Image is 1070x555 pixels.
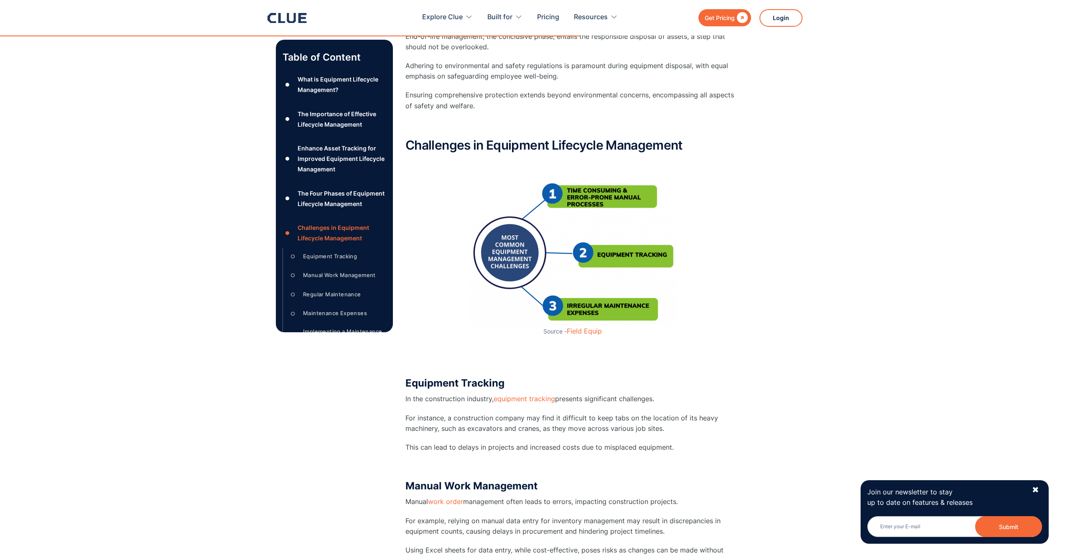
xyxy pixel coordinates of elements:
[422,4,473,31] div: Explore Clue
[288,307,386,320] a: ○Maintenance Expenses
[405,90,740,111] p: Ensuring comprehensive protection extends beyond environmental concerns, encompassing all aspects...
[574,4,608,31] div: Resources
[283,192,293,205] div: ●
[288,250,386,262] a: ○Equipment Tracking
[405,496,740,507] p: Manual management often leads to errors, impacting construction projects.
[405,328,740,335] figcaption: Source -
[759,9,802,27] a: Login
[283,74,386,95] a: ●What is Equipment Lifecycle Management?
[698,9,751,26] a: Get Pricing
[574,4,618,31] div: Resources
[283,222,386,243] a: ●Challenges in Equipment Lifecycle Management
[288,288,386,301] a: ○Regular Maintenance
[405,377,740,390] h3: Equipment Tracking
[298,222,386,243] div: Challenges in Equipment Lifecycle Management
[537,4,559,31] a: Pricing
[303,326,386,347] div: Implementing a Maintenance Strategy
[975,516,1042,537] button: Submit
[405,516,740,537] p: For example, relying on manual data entry for inventory management may result in discrepancies in...
[283,79,293,91] div: ●
[298,188,386,209] div: The Four Phases of Equipment Lifecycle Management
[468,179,677,326] img: Infographics showing most common equipment management challenges
[405,339,740,350] p: ‍
[494,395,555,403] a: equipment tracking
[705,13,735,23] div: Get Pricing
[303,270,376,280] div: Manual Work Management
[303,308,367,318] div: Maintenance Expenses
[283,188,386,209] a: ●The Four Phases of Equipment Lifecycle Management
[283,51,386,64] p: Table of Content
[487,4,522,31] div: Built for
[405,480,740,492] h3: Manual Work Management
[288,288,298,301] div: ○
[567,327,602,335] a: Field Equip
[405,120,740,130] p: ‍
[1032,485,1039,495] div: ✖
[288,326,386,347] a: ○Implementing a Maintenance Strategy
[283,113,293,125] div: ●
[283,143,386,175] a: ●Enhance Asset Tracking for Improved Equipment Lifecycle Management
[405,160,740,171] p: ‍
[288,269,386,282] a: ○Manual Work Management
[298,74,386,95] div: What is Equipment Lifecycle Management?
[283,153,293,165] div: ●
[405,461,740,471] p: ‍
[487,4,512,31] div: Built for
[735,13,748,23] div: 
[283,227,293,239] div: ●
[283,109,386,130] a: ●The Importance of Effective Lifecycle Management
[405,394,740,404] p: In the construction industry, presents significant challenges.
[405,413,740,434] p: For instance, a construction company may find it difficult to keep tabs on the location of its he...
[405,138,740,152] h2: Challenges in Equipment Lifecycle Management
[303,251,357,262] div: Equipment Tracking
[288,331,298,343] div: ○
[405,31,740,52] p: End-of-life management, the conclusive phase, entails the responsible disposal of assets, a step ...
[288,250,298,262] div: ○
[405,358,740,369] p: ‍
[405,61,740,81] p: Adhering to environmental and safety regulations is paramount during equipment disposal, with equ...
[303,289,361,300] div: Regular Maintenance
[288,307,298,320] div: ○
[298,143,386,175] div: Enhance Asset Tracking for Improved Equipment Lifecycle Management
[288,269,298,282] div: ○
[867,487,1024,508] p: Join our newsletter to stay up to date on features & releases
[405,442,740,453] p: This can lead to delays in projects and increased costs due to misplaced equipment.
[428,497,463,506] a: work order
[422,4,463,31] div: Explore Clue
[298,109,386,130] div: The Importance of Effective Lifecycle Management
[867,516,1042,537] input: Enter your E-mail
